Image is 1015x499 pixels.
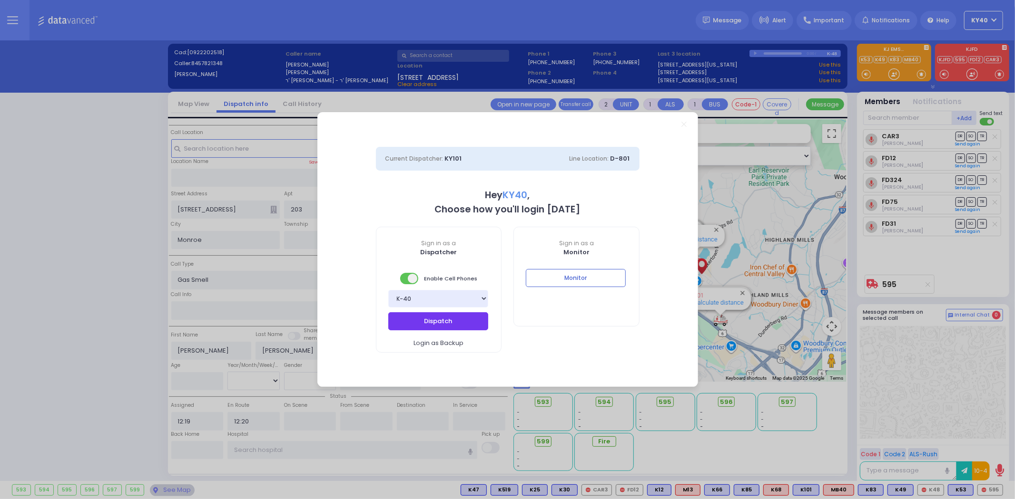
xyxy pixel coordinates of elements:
[420,248,457,257] b: Dispatcher
[526,269,626,287] button: Monitor
[388,312,488,330] button: Dispatch
[445,154,462,163] span: KY101
[563,248,590,257] b: Monitor
[570,154,609,163] span: Line Location:
[503,189,528,202] span: KY40
[414,338,463,348] span: Login as Backup
[376,239,502,248] span: Sign in as a
[514,239,639,248] span: Sign in as a
[385,154,443,163] span: Current Dispatcher:
[485,189,530,202] b: Hey ,
[611,154,630,163] span: D-801
[400,272,477,285] span: Enable Cell Phones
[435,203,581,216] b: Choose how you'll login [DATE]
[681,122,687,127] a: Close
